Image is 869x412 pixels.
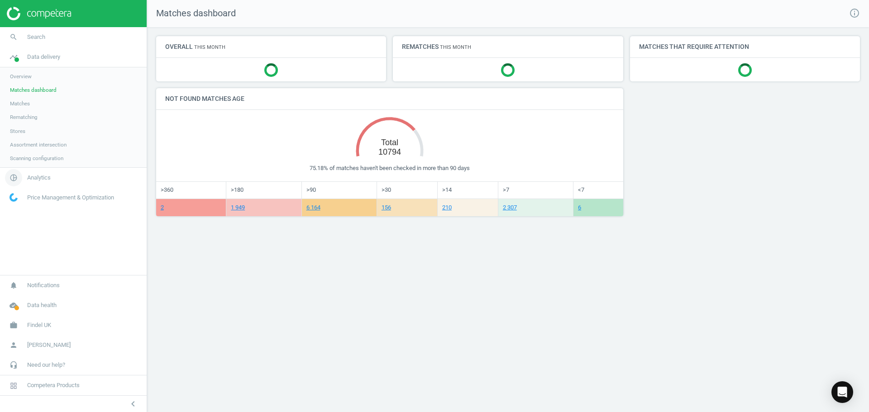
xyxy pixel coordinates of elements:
span: Price Management & Optimization [27,194,114,202]
small: This month [440,44,471,50]
i: chevron_left [128,398,138,409]
span: Competera Products [27,381,80,389]
div: 75.18% of matches haven't been checked in more than 90 days [165,164,614,172]
h4: Overall [156,36,234,57]
h4: Not found matches age [156,88,253,109]
td: <7 [573,181,623,199]
h4: Rematches [393,36,480,57]
span: Matches dashboard [147,7,236,20]
a: 210 [442,204,452,211]
i: notifications [5,277,22,294]
a: info_outline [849,8,860,19]
i: cloud_done [5,297,22,314]
i: headset_mic [5,356,22,374]
span: Overview [10,73,32,80]
small: This month [194,44,225,50]
span: [PERSON_NAME] [27,341,71,349]
img: wGWNvw8QSZomAAAAABJRU5ErkJggg== [10,193,18,202]
a: 2 307 [503,204,517,211]
td: >90 [301,181,377,199]
div: Open Intercom Messenger [831,381,853,403]
a: 1 949 [231,204,245,211]
i: person [5,336,22,354]
tspan: Total [381,138,398,147]
i: timeline [5,48,22,66]
span: Rematching [10,114,38,121]
img: ajHJNr6hYgQAAAAASUVORK5CYII= [7,7,71,20]
span: Analytics [27,174,51,182]
span: Data health [27,301,57,309]
td: >360 [156,181,226,199]
td: >7 [498,181,573,199]
span: Scanning configuration [10,155,63,162]
a: 6 [578,204,581,211]
i: work [5,317,22,334]
span: Notifications [27,281,60,289]
td: >30 [377,181,438,199]
a: 6 164 [306,204,320,211]
i: search [5,28,22,46]
span: Need our help? [27,361,65,369]
span: Matches dashboard [10,86,57,94]
a: 156 [382,204,391,211]
h4: Matches that require attention [630,36,758,57]
button: chevron_left [122,398,144,410]
span: Assortment intersection [10,141,67,148]
span: Data delivery [27,53,60,61]
tspan: 10794 [378,147,401,156]
span: Search [27,33,45,41]
i: pie_chart_outlined [5,169,22,186]
span: Findel UK [27,321,51,329]
td: >180 [226,181,301,199]
span: Stores [10,128,25,135]
span: Matches [10,100,30,107]
td: >14 [438,181,498,199]
a: 2 [161,204,164,211]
